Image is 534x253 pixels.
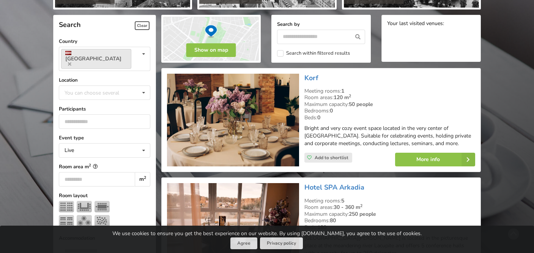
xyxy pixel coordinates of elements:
div: Room areas: [304,94,475,101]
div: Room areas: [304,204,475,211]
a: Hotel SPA Arkadia [304,183,364,192]
img: Classroom [59,215,74,226]
label: Event type [59,134,150,142]
label: Country [59,38,150,45]
label: Search by [277,21,365,28]
img: U-shape [77,201,92,212]
span: Search [59,20,81,29]
strong: 1 [341,87,344,95]
a: Privacy policy [260,237,303,249]
img: Banquet [77,215,92,226]
label: Location [59,76,150,84]
strong: 120 m [334,94,351,101]
div: Maximum capacity: [304,211,475,218]
button: Show on map [186,43,236,57]
span: Clear [135,21,150,30]
div: Meeting rooms: [304,198,475,204]
img: Theater [59,201,74,212]
span: Add to shortlist [315,155,348,161]
a: More info [395,153,475,166]
sup: 2 [144,175,146,180]
label: Participants [59,105,150,113]
img: Boardroom [95,201,110,212]
strong: 30 - 360 m [334,204,362,211]
strong: 50 people [349,101,373,108]
strong: 250 people [349,210,376,218]
label: Room area m [59,163,150,171]
div: m [135,172,150,187]
sup: 2 [89,163,91,168]
div: Live [65,148,74,153]
div: Bedrooms: [304,108,475,114]
div: Bedrooms: [304,217,475,224]
div: Meeting rooms: [304,88,475,95]
div: Beds: [304,114,475,121]
div: You can choose several [63,88,136,97]
label: Search within filtered results [277,50,350,57]
sup: 2 [360,203,362,209]
button: Agree [230,237,257,249]
div: Your last visited venues: [387,21,475,28]
div: Maximum capacity: [304,101,475,108]
img: Show on map [161,15,261,63]
strong: 180 [317,224,326,231]
strong: 80 [330,217,336,224]
a: Korf [304,73,318,82]
img: Reception [95,215,110,226]
p: Bright and very cozy event space located in the very center of [GEOGRAPHIC_DATA]. Suitable for ce... [304,125,475,147]
a: [GEOGRAPHIC_DATA] [61,49,131,69]
sup: 2 [349,93,351,99]
div: Beds: [304,224,475,231]
strong: 5 [341,197,344,204]
strong: 0 [330,107,333,114]
img: Celebration Hall | Liepaja | Korf [167,74,299,167]
label: Room layout [59,192,150,199]
strong: 0 [317,114,320,121]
